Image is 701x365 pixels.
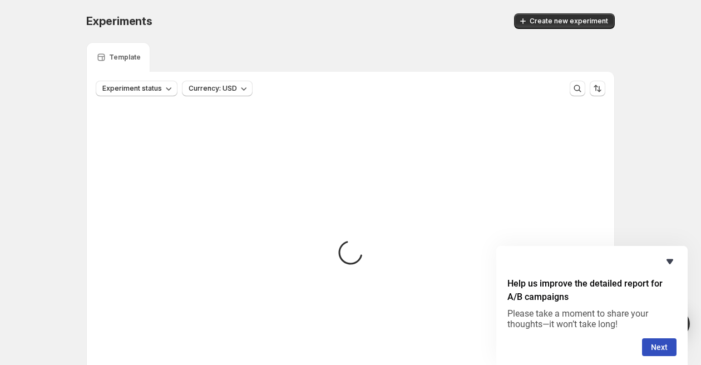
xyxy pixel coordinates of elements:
span: Experiments [86,14,152,28]
button: Create new experiment [514,13,615,29]
button: Sort the results [590,81,605,96]
button: Hide survey [663,255,677,268]
button: Experiment status [96,81,177,96]
span: Currency: USD [189,84,237,93]
p: Template [109,53,141,62]
span: Create new experiment [530,17,608,26]
button: Next question [642,338,677,356]
button: Currency: USD [182,81,253,96]
span: Experiment status [102,84,162,93]
p: Please take a moment to share your thoughts—it won’t take long! [507,308,677,329]
div: Help us improve the detailed report for A/B campaigns [507,255,677,356]
h2: Help us improve the detailed report for A/B campaigns [507,277,677,304]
